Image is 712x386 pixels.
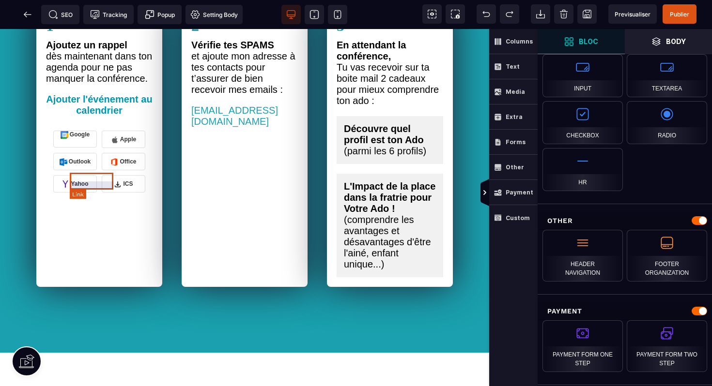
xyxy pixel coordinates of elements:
img: ICS [114,151,122,159]
span: Tracking [90,10,127,19]
img: Google [61,102,68,110]
span: Open Blocks [538,29,625,54]
a: Google [53,102,97,119]
div: Payment [538,302,712,320]
strong: Payment [506,189,533,196]
span: Publier [670,11,689,18]
a: Outlook [53,124,97,141]
strong: Bloc [579,38,598,45]
div: Header navigation [542,230,623,282]
img: tab_domain_overview_orange.svg [39,56,47,64]
span: Popup [145,10,175,19]
strong: Other [506,163,524,171]
img: logo_orange.svg [15,15,23,23]
text: [EMAIL_ADDRESS][DOMAIN_NAME] [191,76,298,108]
div: Checkbox [542,101,623,144]
div: Footer Organization [627,230,707,282]
span: Previsualiser [615,11,650,18]
div: Other [538,212,712,230]
div: Radio [627,101,707,144]
img: Outlook [60,129,67,137]
img: tab_keywords_by_traffic_grey.svg [110,56,118,64]
span: Preview [608,4,657,24]
a: Office [102,124,145,141]
img: website_grey.svg [15,25,23,33]
text: Découvre quel profil est ton Ado [344,94,436,117]
strong: Body [666,38,686,45]
div: Payment Form Two Step [627,320,707,372]
strong: Media [506,88,525,95]
div: Domaine: [DOMAIN_NAME] [25,25,109,33]
strong: Extra [506,113,523,120]
span: View components [422,4,442,24]
text: et ajoute mon adresse à tes contacts pour t’assurer de bien recevoir mes emails : [191,22,298,76]
text: Vérifie tes SPAMS [191,11,298,22]
text: (parmi les 6 profils) [344,117,436,128]
span: Open Layer Manager [625,29,712,54]
text: En attendant la conférence, [337,11,443,33]
img: Office 365 [110,129,118,137]
div: Mots-clés [121,57,148,63]
strong: Text [506,63,520,70]
div: Textarea [627,54,707,97]
text: L'Impact de la place dans la fratrie pour Votre Ado ! [344,152,436,185]
text: Tu vas recevoir sur ta boite mail 2 cadeaux pour mieux comprendre ton ado : [337,33,443,87]
a: Apple [102,102,145,119]
text: Ajoutez un rappel [46,11,153,22]
div: v 4.0.25 [27,15,47,23]
div: Input [542,54,623,97]
span: SEO [48,10,73,19]
a: Yahoo [53,146,97,163]
p: Ajouter l'événement au calendrier [46,65,153,87]
text: dès maintenant dans ton agenda pour ne pas manquer la conférence. [46,22,153,65]
div: Payment Form One Step [542,320,623,372]
span: Setting Body [190,10,238,19]
a: ICS [102,146,145,163]
text: (comprendre les avantages et désavantages d'être l'ainé, enfant unique...) [344,185,436,241]
span: Screenshot [446,4,465,24]
div: Hr [542,148,623,191]
img: Apple [111,107,119,115]
strong: Custom [506,214,530,222]
strong: Forms [506,138,526,146]
img: Yahoo [62,151,69,159]
div: Domaine [50,57,75,63]
strong: Columns [506,38,533,45]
